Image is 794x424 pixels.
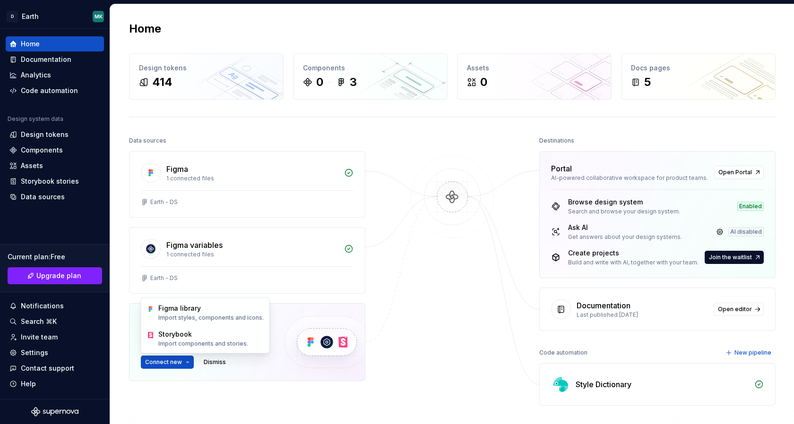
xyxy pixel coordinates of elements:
div: 0 [480,75,487,90]
div: Documentation [21,55,71,64]
a: Storybook stories [6,174,104,189]
div: Assets [467,63,602,73]
a: Figma1 connected filesEarth - DS [129,151,365,218]
a: Assets0 [457,53,612,100]
div: Data sources [21,192,65,202]
div: Earth - DS [150,198,178,206]
div: Docs pages [631,63,766,73]
svg: Supernova Logo [31,407,78,416]
a: Analytics [6,68,104,83]
div: Style Dictionary [576,379,631,390]
div: Figma library [158,304,201,313]
button: New pipeline [723,346,776,359]
div: Components [303,63,438,73]
a: Design tokens [6,127,104,142]
a: Figma variables1 connected filesEarth - DS [129,227,365,294]
a: Assets [6,158,104,173]
span: Connect new [145,358,182,366]
div: Storybook stories [21,177,79,186]
div: Portal [551,163,572,174]
div: Code automation [539,346,587,359]
button: Join the waitlist [705,251,764,264]
div: Last published [DATE] [577,311,708,319]
div: Design tokens [139,63,274,73]
span: Dismiss [204,358,226,366]
a: Open Portal [714,166,764,179]
span: Join the waitlist [709,254,752,261]
span: Upgrade plan [36,271,81,280]
div: Search and browse your design system. [568,208,680,215]
div: Storybook [158,330,192,339]
div: Components [21,145,63,155]
div: 1 connected files [166,251,338,258]
div: AI-powered collaborative workspace for product teams. [551,174,708,182]
p: Import components and stories. [158,340,248,348]
div: Search ⌘K [21,317,57,326]
div: MK [95,13,103,20]
div: Documentation [577,300,630,311]
div: Analytics [21,70,51,80]
div: Enabled [737,202,764,211]
div: 414 [152,75,173,90]
a: Components03 [293,53,448,100]
button: DEarthMK [2,6,108,26]
a: Settings [6,345,104,360]
div: Contact support [21,364,74,373]
div: Ask AI [568,223,682,232]
div: Design tokens [21,130,69,139]
a: Open editor [714,303,764,316]
a: Invite team [6,330,104,345]
div: Earth [22,12,39,21]
a: Components [6,143,104,158]
span: New pipeline [734,349,771,356]
a: Docs pages5 [621,53,776,100]
button: Connect new [141,356,194,369]
div: Build and write with AI, together with your team. [568,259,699,266]
button: Help [6,376,104,391]
span: Open Portal [718,169,752,176]
div: Figma variables [166,239,223,251]
a: Data sources [6,189,104,204]
div: Assets [21,161,43,170]
div: Figma [166,163,188,175]
a: Code automation [6,83,104,98]
button: Dismiss [199,356,230,369]
div: Invite team [21,332,58,342]
div: Help [21,379,36,389]
div: Browse design system [568,197,680,207]
div: AI disabled [728,227,764,237]
div: Create projects [568,248,699,258]
h2: Home [129,21,161,36]
p: Import styles, components and icons. [158,314,264,322]
div: Destinations [539,134,574,147]
span: Open editor [718,305,752,313]
div: Design system data [8,115,63,123]
div: Data sources [129,134,166,147]
div: 5 [644,75,651,90]
div: D [7,11,18,22]
div: 0 [316,75,323,90]
button: Search ⌘K [6,314,104,329]
div: 3 [350,75,357,90]
a: Home [6,36,104,51]
div: Settings [21,348,48,357]
div: Notifications [21,301,64,311]
a: Design tokens414 [129,53,284,100]
div: Earth - DS [150,274,178,282]
div: Current plan : Free [8,252,102,262]
a: Documentation [6,52,104,67]
div: Code automation [21,86,78,95]
button: Contact support [6,361,104,376]
button: Notifications [6,298,104,314]
div: Get answers about your design systems. [568,233,682,241]
button: Upgrade plan [8,267,102,284]
div: Home [21,39,40,49]
div: 1 connected files [166,175,338,182]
